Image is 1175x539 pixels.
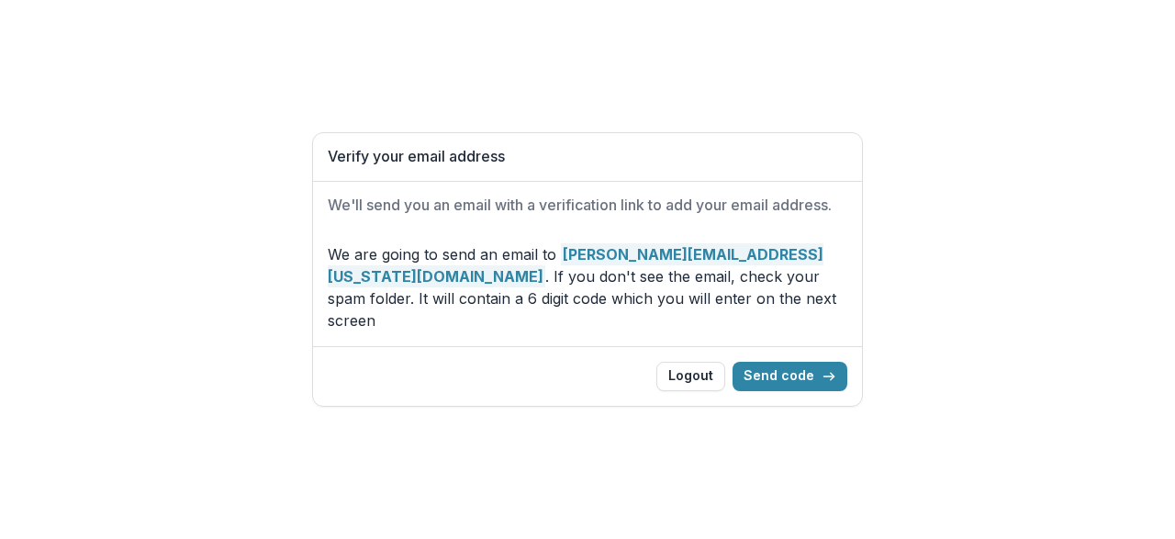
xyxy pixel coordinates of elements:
[328,148,847,165] h1: Verify your email address
[328,243,823,287] strong: [PERSON_NAME][EMAIL_ADDRESS][US_STATE][DOMAIN_NAME]
[328,197,847,214] h2: We'll send you an email with a verification link to add your email address.
[733,362,847,391] button: Send code
[656,362,725,391] button: Logout
[328,243,847,331] p: We are going to send an email to . If you don't see the email, check your spam folder. It will co...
